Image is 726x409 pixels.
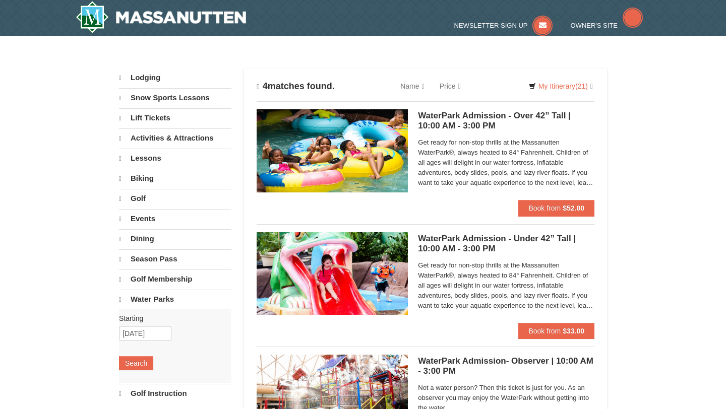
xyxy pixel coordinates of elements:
[119,189,231,208] a: Golf
[418,260,594,311] span: Get ready for non-stop thrills at the Massanutten WaterPark®, always heated to 84° Fahrenheit. Ch...
[454,22,553,29] a: Newsletter Sign Up
[418,234,594,254] h5: WaterPark Admission - Under 42” Tall | 10:00 AM - 3:00 PM
[119,290,231,309] a: Water Parks
[571,22,618,29] span: Owner's Site
[119,128,231,148] a: Activities & Attractions
[563,204,584,212] strong: $52.00
[528,204,561,212] span: Book from
[119,229,231,248] a: Dining
[454,22,528,29] span: Newsletter Sign Up
[76,1,246,33] img: Massanutten Resort Logo
[119,249,231,268] a: Season Pass
[119,169,231,188] a: Biking
[575,82,588,90] span: (21)
[432,76,468,96] a: Price
[119,356,153,370] button: Search
[257,109,408,192] img: 6619917-1550-d788a309.jpg
[119,209,231,228] a: Events
[522,79,599,94] a: My Itinerary(21)
[518,200,594,216] button: Book from $52.00
[418,356,594,376] h5: WaterPark Admission- Observer | 10:00 AM - 3:00 PM
[563,327,584,335] strong: $33.00
[257,232,408,315] img: 6619917-1526-09474683.jpg
[119,88,231,107] a: Snow Sports Lessons
[76,1,246,33] a: Massanutten Resort
[418,138,594,188] span: Get ready for non-stop thrills at the Massanutten WaterPark®, always heated to 84° Fahrenheit. Ch...
[518,323,594,339] button: Book from $33.00
[418,111,594,131] h5: WaterPark Admission - Over 42” Tall | 10:00 AM - 3:00 PM
[528,327,561,335] span: Book from
[393,76,432,96] a: Name
[119,149,231,168] a: Lessons
[119,269,231,289] a: Golf Membership
[119,313,224,323] label: Starting
[119,384,231,403] a: Golf Instruction
[571,22,643,29] a: Owner's Site
[119,108,231,127] a: Lift Tickets
[119,69,231,87] a: Lodging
